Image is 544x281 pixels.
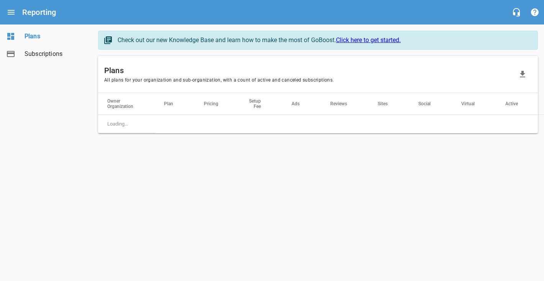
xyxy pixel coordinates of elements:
[369,93,409,114] th: Sites
[452,93,496,114] th: Virtual
[104,77,513,84] span: All plans for your organization and sub-organization, with a count of active and canceled subscri...
[409,93,452,114] th: Social
[118,36,530,45] div: Check out our new Knowledge Base and learn how to make the most of GoBoost.
[98,93,155,114] th: Owner Organization
[526,3,544,21] button: Support Portal
[25,49,83,59] span: Subscriptions
[104,64,513,77] h6: Plans
[507,3,526,21] button: Live Chat
[2,3,20,21] button: Open drawer
[98,114,155,133] td: Loading...
[155,93,195,114] th: Plan
[22,6,56,18] h6: Reporting
[240,93,282,114] th: Setup Fee
[321,93,369,114] th: Reviews
[336,36,401,44] a: Click here to get started.
[195,93,240,114] th: Pricing
[25,32,83,41] span: Plans
[496,93,539,114] th: Active
[513,65,532,83] button: Download Data
[282,93,321,114] th: Ads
